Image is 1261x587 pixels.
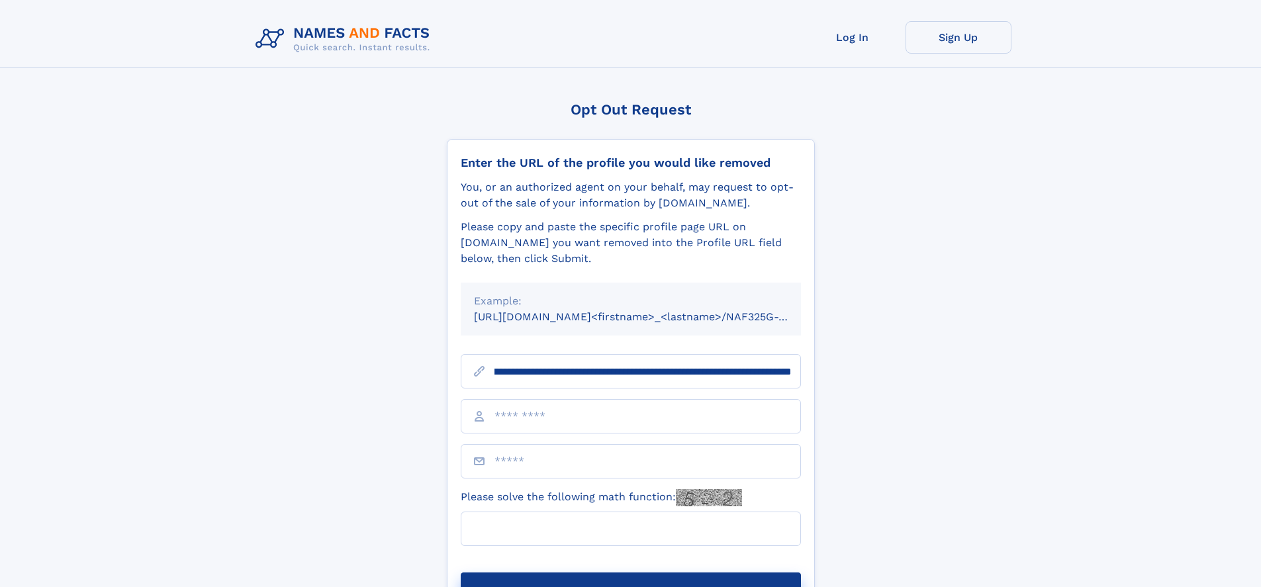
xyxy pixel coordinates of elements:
[250,21,441,57] img: Logo Names and Facts
[461,219,801,267] div: Please copy and paste the specific profile page URL on [DOMAIN_NAME] you want removed into the Pr...
[447,101,815,118] div: Opt Out Request
[906,21,1011,54] a: Sign Up
[474,293,788,309] div: Example:
[461,489,742,506] label: Please solve the following math function:
[461,179,801,211] div: You, or an authorized agent on your behalf, may request to opt-out of the sale of your informatio...
[800,21,906,54] a: Log In
[461,156,801,170] div: Enter the URL of the profile you would like removed
[474,310,826,323] small: [URL][DOMAIN_NAME]<firstname>_<lastname>/NAF325G-xxxxxxxx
